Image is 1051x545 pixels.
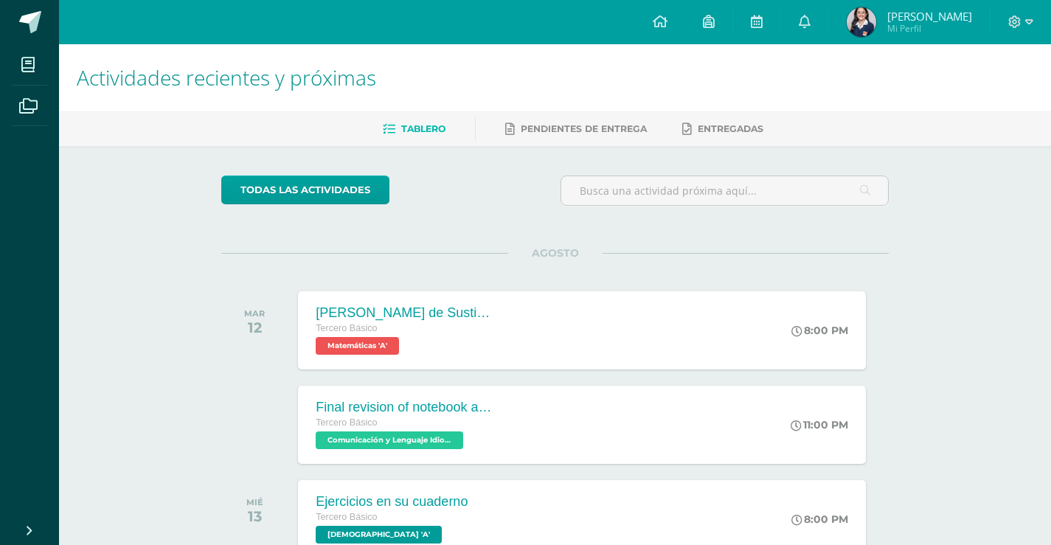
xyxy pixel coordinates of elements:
[316,337,399,355] span: Matemáticas 'A'
[847,7,876,37] img: 247608930fe9e8d457b9cdbfcb073c93.png
[316,526,442,544] span: Evangelización 'A'
[316,494,468,510] div: Ejercicios en su cuaderno
[246,497,263,507] div: MIÉ
[383,117,445,141] a: Tablero
[887,22,972,35] span: Mi Perfil
[791,513,848,526] div: 8:00 PM
[521,123,647,134] span: Pendientes de entrega
[682,117,763,141] a: Entregadas
[887,9,972,24] span: [PERSON_NAME]
[316,323,377,333] span: Tercero Básico
[316,512,377,522] span: Tercero Básico
[316,305,493,321] div: [PERSON_NAME] de Sustitución
[791,324,848,337] div: 8:00 PM
[401,123,445,134] span: Tablero
[508,246,603,260] span: AGOSTO
[791,418,848,431] div: 11:00 PM
[316,431,463,449] span: Comunicación y Lenguaje Idioma Extranjero Inglés 'A'
[698,123,763,134] span: Entregadas
[244,319,265,336] div: 12
[221,176,389,204] a: todas las Actividades
[246,507,263,525] div: 13
[505,117,647,141] a: Pendientes de entrega
[316,417,377,428] span: Tercero Básico
[561,176,888,205] input: Busca una actividad próxima aquí...
[244,308,265,319] div: MAR
[77,63,376,91] span: Actividades recientes y próximas
[316,400,493,415] div: Final revision of notebook and book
